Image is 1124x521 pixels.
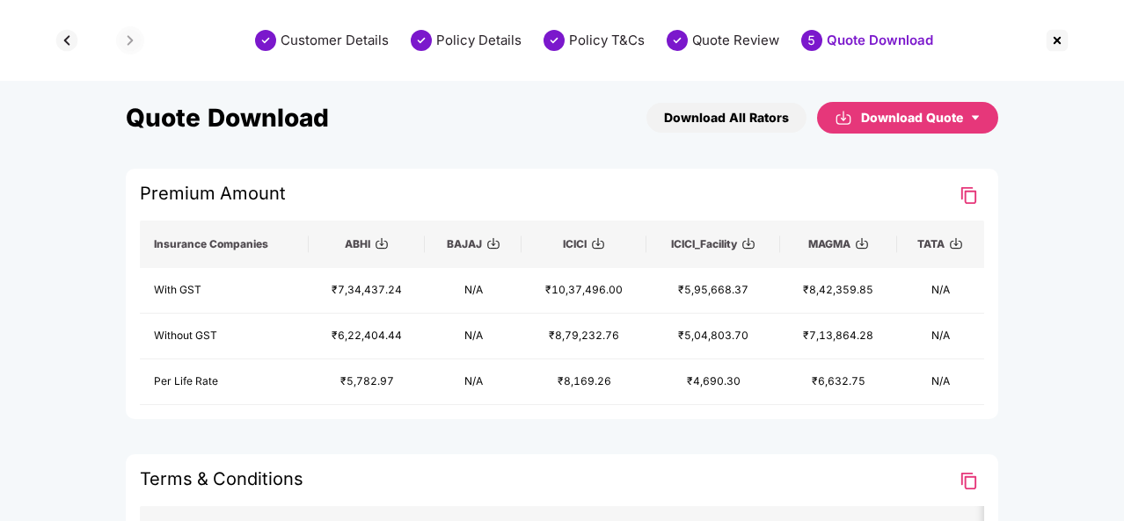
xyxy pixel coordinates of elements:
[140,468,303,498] span: Terms & Conditions
[425,268,522,314] td: N/A
[309,268,426,314] td: ₹7,34,437.24
[536,237,632,251] div: ICICI
[544,30,565,51] img: svg+xml;base64,PHN2ZyBpZD0iU3RlcC1Eb25lLTMyeDMyIiB4bWxucz0iaHR0cDovL3d3dy53My5vcmcvMjAwMC9zdmciIH...
[911,237,971,251] div: TATA
[692,32,779,49] div: Quote Review
[661,237,766,251] div: ICICI_Facility
[741,236,755,250] img: svg+xml;base64,PHN2ZyBpZD0iRG93bmxvYWQtMzJ4MzIiIHhtbG5zPSJodHRwOi8vd3d3LnczLm9yZy8yMDAwL3N2ZyIgd2...
[323,237,412,251] div: ABHI
[958,471,979,491] img: Clipboard Icon for T&C
[140,221,309,268] th: Insurance Companies
[897,268,985,314] td: N/A
[591,236,605,250] img: svg+xml;base64,PHN2ZyBpZD0iRG93bmxvYWQtMzJ4MzIiIHhtbG5zPSJodHRwOi8vd3d3LnczLm9yZy8yMDAwL3N2ZyIgd2...
[569,32,645,49] div: Policy T&Cs
[780,268,897,314] td: ₹8,42,359.85
[970,112,981,123] span: caret-down
[411,30,432,51] img: svg+xml;base64,PHN2ZyBpZD0iU3RlcC1Eb25lLTMyeDMyIiB4bWxucz0iaHR0cDovL3d3dy53My5vcmcvMjAwMC9zdmciIH...
[522,359,646,405] td: ₹8,169.26
[126,103,329,133] div: Quote Download
[835,107,852,128] img: svg+xml;base64,PHN2ZyBpZD0iRG93bmxvYWQtMzJ4MzIiIHhtbG5zPSJodHRwOi8vd3d3LnczLm9yZy8yMDAwL3N2ZyIgd2...
[486,236,500,250] img: svg+xml;base64,PHN2ZyBpZD0iRG93bmxvYWQtMzJ4MzIiIHhtbG5zPSJodHRwOi8vd3d3LnczLm9yZy8yMDAwL3N2ZyIgd2...
[861,108,981,127] div: Download Quote
[667,30,688,51] img: svg+xml;base64,PHN2ZyBpZD0iU3RlcC1Eb25lLTMyeDMyIiB4bWxucz0iaHR0cDovL3d3dy53My5vcmcvMjAwMC9zdmciIH...
[140,359,309,405] td: Per Life Rate
[780,314,897,359] td: ₹7,13,864.28
[140,183,286,213] span: Premium Amount
[425,359,522,405] td: N/A
[827,32,933,49] div: Quote Download
[375,236,389,250] img: svg+xml;base64,PHN2ZyBpZD0iRG93bmxvYWQtMzJ4MzIiIHhtbG5zPSJodHRwOi8vd3d3LnczLm9yZy8yMDAwL3N2ZyIgd2...
[53,26,81,54] img: svg+xml;base64,PHN2ZyBpZD0iQmFjay0zMngzMiIgeG1sbnM9Imh0dHA6Ly93d3cudzMub3JnLzIwMDAvc3ZnIiB3aWR0aD...
[522,268,646,314] td: ₹10,37,496.00
[140,314,309,359] td: Without GST
[794,237,883,251] div: MAGMA
[801,30,822,51] div: 5
[646,359,780,405] td: ₹4,690.30
[281,32,389,49] div: Customer Details
[897,314,985,359] td: N/A
[309,314,426,359] td: ₹6,22,404.44
[646,268,780,314] td: ₹5,95,668.37
[1043,26,1071,54] img: svg+xml;base64,PHN2ZyBpZD0iQ3Jvc3MtMzJ4MzIiIHhtbG5zPSJodHRwOi8vd3d3LnczLm9yZy8yMDAwL3N2ZyIgd2lkdG...
[897,359,985,405] td: N/A
[522,314,646,359] td: ₹8,79,232.76
[255,30,276,51] img: svg+xml;base64,PHN2ZyBpZD0iU3RlcC1Eb25lLTMyeDMyIiB4bWxucz0iaHR0cDovL3d3dy53My5vcmcvMjAwMC9zdmciIH...
[436,32,522,49] div: Policy Details
[949,236,963,250] img: svg+xml;base64,PHN2ZyBpZD0iRG93bmxvYWQtMzJ4MzIiIHhtbG5zPSJodHRwOi8vd3d3LnczLm9yZy8yMDAwL3N2ZyIgd2...
[664,108,789,127] div: Download All Rators
[780,359,897,405] td: ₹6,632.75
[958,185,979,206] img: Clipboard Icon
[425,314,522,359] td: N/A
[309,359,426,405] td: ₹5,782.97
[140,268,309,314] td: With GST
[646,314,780,359] td: ₹5,04,803.70
[855,236,869,250] img: svg+xml;base64,PHN2ZyBpZD0iRG93bmxvYWQtMzJ4MzIiIHhtbG5zPSJodHRwOi8vd3d3LnczLm9yZy8yMDAwL3N2ZyIgd2...
[439,237,507,251] div: BAJAJ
